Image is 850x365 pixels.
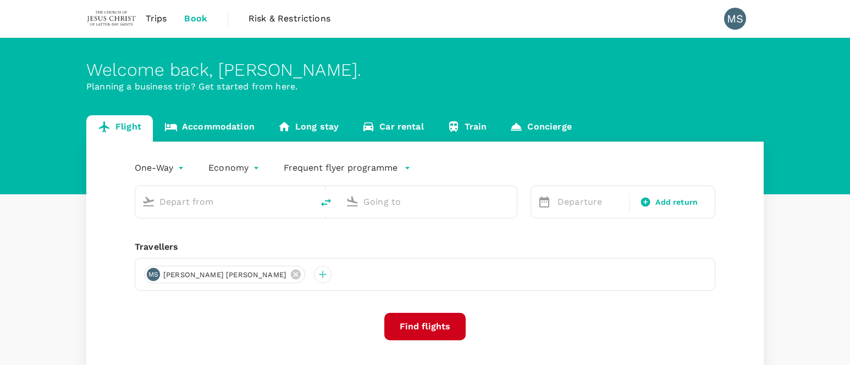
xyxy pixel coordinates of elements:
[184,12,207,25] span: Book
[284,161,411,175] button: Frequent flyer programme
[135,240,715,254] div: Travellers
[208,159,262,177] div: Economy
[153,115,266,142] a: Accommodation
[86,7,137,31] img: The Malaysian Church of Jesus Christ of Latter-day Saints
[86,115,153,142] a: Flight
[284,161,398,175] p: Frequent flyer programme
[86,80,764,93] p: Planning a business trip? Get started from here.
[86,60,764,80] div: Welcome back , [PERSON_NAME] .
[266,115,350,142] a: Long stay
[144,266,305,283] div: MS[PERSON_NAME] [PERSON_NAME]
[363,193,494,210] input: Going to
[655,196,698,208] span: Add return
[157,269,293,280] span: [PERSON_NAME] [PERSON_NAME]
[435,115,499,142] a: Train
[159,193,290,210] input: Depart from
[724,8,746,30] div: MS
[313,189,339,216] button: delete
[509,200,511,203] button: Open
[135,159,186,177] div: One-Way
[147,268,160,281] div: MS
[384,313,466,340] button: Find flights
[350,115,435,142] a: Car rental
[146,12,167,25] span: Trips
[305,200,307,203] button: Open
[249,12,330,25] span: Risk & Restrictions
[498,115,583,142] a: Concierge
[558,195,622,209] p: Departure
